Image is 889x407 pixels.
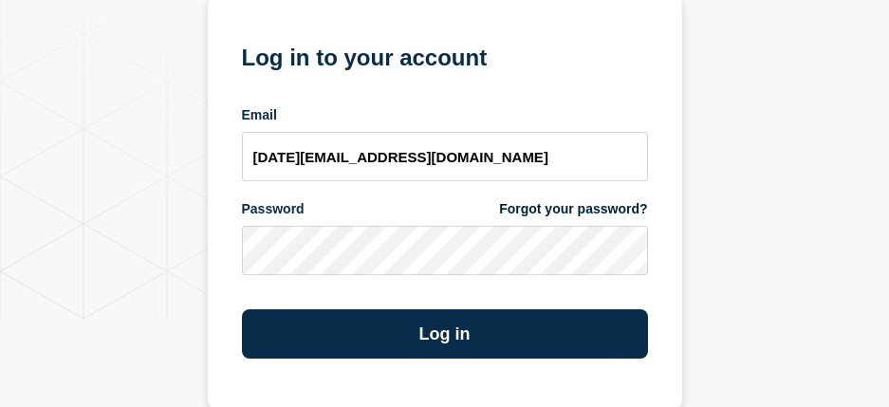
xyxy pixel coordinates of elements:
[242,309,648,359] button: Log in
[242,132,648,181] input: email input
[242,200,305,218] span: Password
[242,226,648,275] input: password input
[242,38,648,73] h1: Log in to your account
[242,106,277,124] span: Email
[499,200,647,218] a: Forgot your password?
